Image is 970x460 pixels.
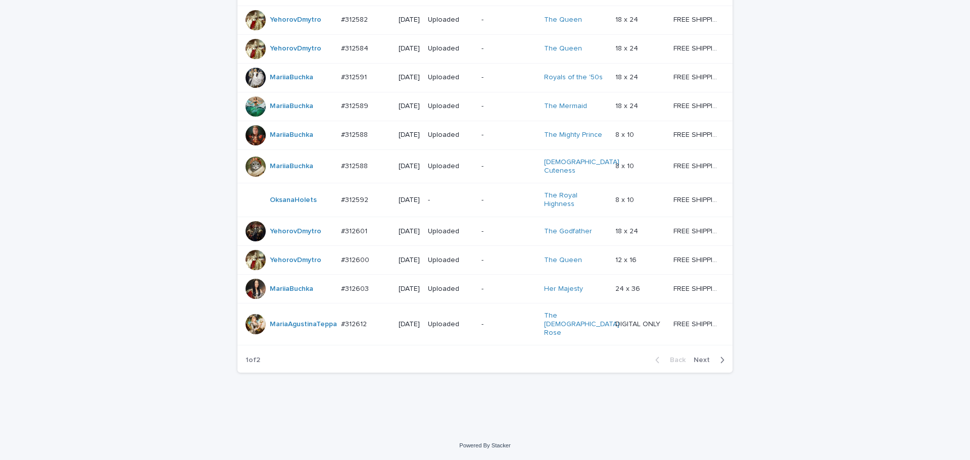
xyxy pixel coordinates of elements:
[341,160,370,171] p: #312588
[237,6,736,34] tr: YehorovDmytro #312582#312582 [DATE]Uploaded-The Queen 18 x 2418 x 24 FREE SHIPPING - preview in 1...
[615,225,640,236] p: 18 x 24
[270,102,313,111] a: MariiaBuchka
[544,16,582,24] a: The Queen
[428,162,473,171] p: Uploaded
[673,194,722,205] p: FREE SHIPPING - preview in 1-2 business days, after your approval delivery will take 5-10 b.d.
[270,44,321,53] a: YehorovDmytro
[341,194,370,205] p: #312592
[481,320,536,329] p: -
[481,73,536,82] p: -
[544,102,587,111] a: The Mermaid
[615,100,640,111] p: 18 x 24
[270,73,313,82] a: MariiaBuchka
[673,129,722,139] p: FREE SHIPPING - preview in 1-2 business days, after your approval delivery will take 5-10 b.d.
[237,63,736,92] tr: MariiaBuchka #312591#312591 [DATE]Uploaded-Royals of the '50s 18 x 2418 x 24 FREE SHIPPING - prev...
[459,442,510,448] a: Powered By Stacker
[673,160,722,171] p: FREE SHIPPING - preview in 1-2 business days, after your approval delivery will take 5-10 b.d.
[544,44,582,53] a: The Queen
[270,162,313,171] a: MariiaBuchka
[615,318,662,329] p: DIGITAL ONLY
[544,131,602,139] a: The Mighty Prince
[673,100,722,111] p: FREE SHIPPING - preview in 1-2 business days, after your approval delivery will take 5-10 b.d.
[237,183,736,217] tr: OksanaHolets #312592#312592 [DATE]--The Royal Highness 8 x 108 x 10 FREE SHIPPING - preview in 1-...
[237,303,736,345] tr: MariaAgustinaTeppa #312612#312612 [DATE]Uploaded-The [DEMOGRAPHIC_DATA] Rose DIGITAL ONLYDIGITAL ...
[237,274,736,303] tr: MariiaBuchka #312603#312603 [DATE]Uploaded-Her Majesty 24 x 3624 x 36 FREE SHIPPING - preview in ...
[615,71,640,82] p: 18 x 24
[673,225,722,236] p: FREE SHIPPING - preview in 1-2 business days, after your approval delivery will take 5-10 b.d.
[481,102,536,111] p: -
[399,73,420,82] p: [DATE]
[428,227,473,236] p: Uploaded
[428,131,473,139] p: Uploaded
[399,285,420,293] p: [DATE]
[544,158,619,175] a: [DEMOGRAPHIC_DATA] Cuteness
[481,196,536,205] p: -
[270,227,321,236] a: YehorovDmytro
[341,283,371,293] p: #312603
[270,256,321,265] a: YehorovDmytro
[428,196,473,205] p: -
[270,16,321,24] a: YehorovDmytro
[481,227,536,236] p: -
[399,227,420,236] p: [DATE]
[270,131,313,139] a: MariiaBuchka
[664,356,686,364] span: Back
[237,217,736,245] tr: YehorovDmytro #312601#312601 [DATE]Uploaded-The Godfather 18 x 2418 x 24 FREE SHIPPING - preview ...
[399,102,420,111] p: [DATE]
[481,16,536,24] p: -
[237,34,736,63] tr: YehorovDmytro #312584#312584 [DATE]Uploaded-The Queen 18 x 2418 x 24 FREE SHIPPING - preview in 1...
[428,285,473,293] p: Uploaded
[428,320,473,329] p: Uploaded
[399,320,420,329] p: [DATE]
[428,102,473,111] p: Uploaded
[673,318,722,329] p: FREE SHIPPING - preview in 1-2 business days, after your approval delivery will take 5-10 b.d.
[673,14,722,24] p: FREE SHIPPING - preview in 1-2 business days, after your approval delivery will take 5-10 b.d.
[615,254,639,265] p: 12 x 16
[544,73,603,82] a: Royals of the '50s
[647,355,690,365] button: Back
[399,196,420,205] p: [DATE]
[270,285,313,293] a: MariiaBuchka
[544,191,607,209] a: The Royal Highness
[481,131,536,139] p: -
[341,100,370,111] p: #312589
[615,194,636,205] p: 8 x 10
[615,129,636,139] p: 8 x 10
[615,14,640,24] p: 18 x 24
[544,227,592,236] a: The Godfather
[270,320,337,329] a: MariaAgustinaTeppa
[237,92,736,121] tr: MariiaBuchka #312589#312589 [DATE]Uploaded-The Mermaid 18 x 2418 x 24 FREE SHIPPING - preview in ...
[673,71,722,82] p: FREE SHIPPING - preview in 1-2 business days, after your approval delivery will take 5-10 b.d.
[399,16,420,24] p: [DATE]
[341,129,370,139] p: #312588
[673,42,722,53] p: FREE SHIPPING - preview in 1-2 business days, after your approval delivery will take 5-10 b.d.
[399,256,420,265] p: [DATE]
[615,160,636,171] p: 8 x 10
[544,285,583,293] a: Her Majesty
[694,356,716,364] span: Next
[341,225,369,236] p: #312601
[481,44,536,53] p: -
[428,256,473,265] p: Uploaded
[399,131,420,139] p: [DATE]
[237,245,736,274] tr: YehorovDmytro #312600#312600 [DATE]Uploaded-The Queen 12 x 1612 x 16 FREE SHIPPING - preview in 1...
[673,283,722,293] p: FREE SHIPPING - preview in 1-2 business days, after your approval delivery will take 5-10 b.d.
[341,254,371,265] p: #312600
[341,71,369,82] p: #312591
[341,42,370,53] p: #312584
[481,256,536,265] p: -
[341,318,369,329] p: #312612
[399,162,420,171] p: [DATE]
[237,121,736,149] tr: MariiaBuchka #312588#312588 [DATE]Uploaded-The Mighty Prince 8 x 108 x 10 FREE SHIPPING - preview...
[270,196,317,205] a: OksanaHolets
[481,285,536,293] p: -
[544,256,582,265] a: The Queen
[615,283,642,293] p: 24 x 36
[690,355,733,365] button: Next
[237,348,268,373] p: 1 of 2
[428,73,473,82] p: Uploaded
[673,254,722,265] p: FREE SHIPPING - preview in 1-2 business days, after your approval delivery will take 5-10 b.d.
[481,162,536,171] p: -
[544,312,619,337] a: The [DEMOGRAPHIC_DATA] Rose
[615,42,640,53] p: 18 x 24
